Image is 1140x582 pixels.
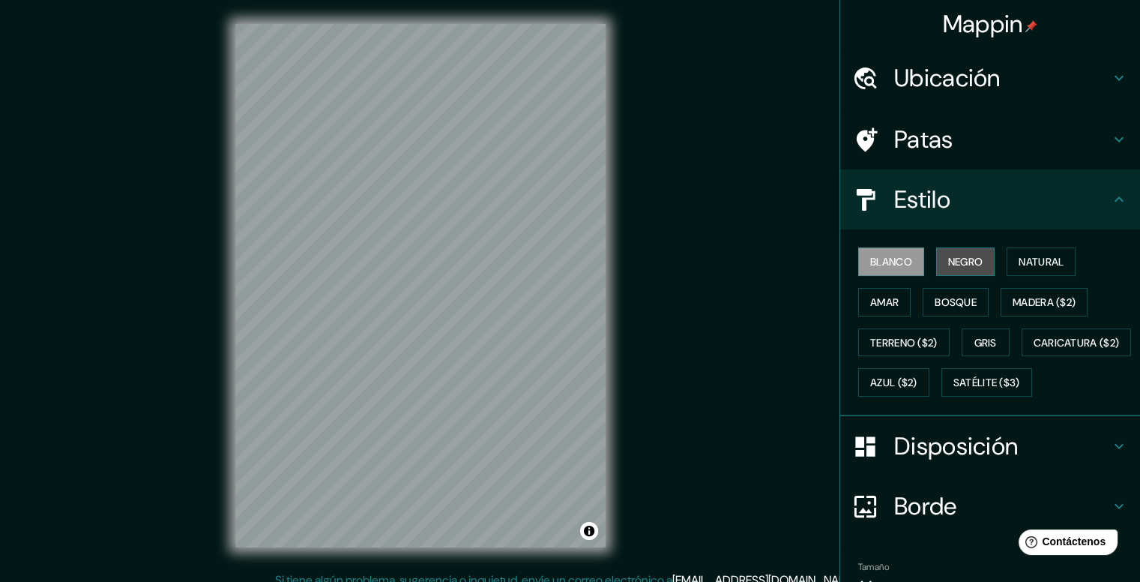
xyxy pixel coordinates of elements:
[1022,328,1132,357] button: Caricatura ($2)
[935,295,977,309] font: Bosque
[1019,255,1064,268] font: Natural
[858,368,929,397] button: Azul ($2)
[962,328,1010,357] button: Gris
[858,561,889,573] font: Tamaño
[858,288,911,316] button: Amar
[580,522,598,540] button: Activar o desactivar atribución
[943,8,1023,40] font: Mappin
[894,490,957,522] font: Borde
[1013,295,1076,309] font: Madera ($2)
[1034,336,1120,349] font: Caricatura ($2)
[840,476,1140,536] div: Borde
[1001,288,1088,316] button: Madera ($2)
[894,184,950,215] font: Estilo
[894,430,1018,462] font: Disposición
[870,336,938,349] font: Terreno ($2)
[1007,523,1124,565] iframe: Lanzador de widgets de ayuda
[894,124,953,155] font: Patas
[858,328,950,357] button: Terreno ($2)
[870,376,917,390] font: Azul ($2)
[858,247,924,276] button: Blanco
[840,169,1140,229] div: Estilo
[870,255,912,268] font: Blanco
[953,376,1020,390] font: Satélite ($3)
[840,109,1140,169] div: Patas
[941,368,1032,397] button: Satélite ($3)
[974,336,997,349] font: Gris
[840,416,1140,476] div: Disposición
[894,62,1001,94] font: Ubicación
[235,24,606,547] canvas: Mapa
[923,288,989,316] button: Bosque
[948,255,983,268] font: Negro
[936,247,995,276] button: Negro
[1007,247,1076,276] button: Natural
[840,48,1140,108] div: Ubicación
[1025,20,1037,32] img: pin-icon.png
[870,295,899,309] font: Amar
